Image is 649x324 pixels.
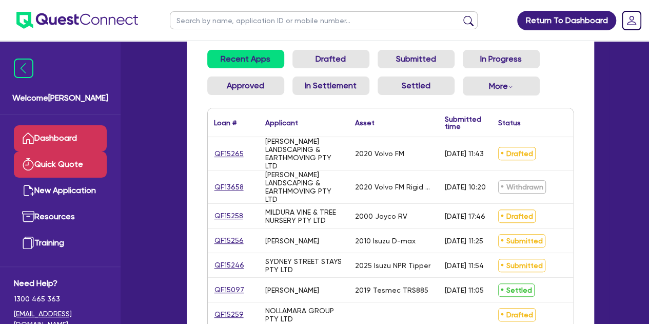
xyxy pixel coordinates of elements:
a: QF15259 [214,309,244,320]
div: Applicant [265,119,298,126]
div: [PERSON_NAME] [265,286,319,294]
div: 2000 Jayco RV [355,212,407,220]
span: Withdrawn [498,180,546,194]
a: Submitted [378,50,455,68]
div: [PERSON_NAME] [265,237,319,245]
a: Settled [378,77,455,95]
span: Submitted [498,259,545,272]
div: Submitted time [445,116,481,130]
div: [DATE] 10:20 [445,183,486,191]
div: 2019 Tesmec TRS885 [355,286,428,294]
a: QF15265 [214,148,244,160]
a: In Settlement [292,77,369,95]
div: SYDNEY STREET STAYS PTY LTD [265,257,343,274]
a: QF13658 [214,181,244,193]
img: icon-menu-close [14,59,33,78]
button: Dropdown toggle [463,77,540,96]
img: resources [22,211,34,223]
div: [PERSON_NAME] LANDSCAPING & EARTHMOVING PTY LTD [265,137,343,170]
a: Dashboard [14,125,107,151]
a: In Progress [463,50,540,68]
div: [DATE] 17:46 [445,212,485,220]
div: [DATE] 11:43 [445,149,484,158]
img: training [22,237,34,249]
a: Training [14,230,107,256]
div: [PERSON_NAME] LANDSCAPING & EARTHMOVING PTY LTD [265,170,343,203]
div: [DATE] 11:54 [445,261,484,270]
a: Resources [14,204,107,230]
a: QF15097 [214,284,245,296]
div: 2020 Volvo FM [355,149,404,158]
img: new-application [22,184,34,197]
div: Status [498,119,521,126]
span: Drafted [498,147,536,160]
div: 2020 Volvo FM Rigid Truck [355,183,432,191]
div: Asset [355,119,375,126]
div: 2025 Isuzu NPR Tipper [355,261,430,270]
a: QF15246 [214,259,245,271]
div: [DATE] 11:05 [445,286,484,294]
a: Quick Quote [14,151,107,178]
a: QF15258 [214,210,244,222]
a: Recent Apps [207,50,284,68]
span: Need Help? [14,277,107,290]
span: Drafted [498,209,536,223]
a: QF15256 [214,235,244,246]
a: Approved [207,77,284,95]
a: Drafted [292,50,369,68]
img: quest-connect-logo-blue [16,12,138,29]
span: 1300 465 363 [14,294,107,304]
input: Search by name, application ID or mobile number... [170,11,478,29]
div: 2010 Isuzu D-max [355,237,416,245]
div: [DATE] 11:25 [445,237,483,245]
div: NOLLAMARA GROUP PTY LTD [265,307,343,323]
span: Submitted [498,234,545,247]
div: MILDURA VINE & TREE NURSERY PTY LTD [265,208,343,224]
div: Loan # [214,119,237,126]
span: Drafted [498,308,536,321]
span: Settled [498,283,535,297]
a: Return To Dashboard [517,11,616,30]
img: quick-quote [22,158,34,170]
a: New Application [14,178,107,204]
a: Dropdown toggle [618,7,645,34]
span: Welcome [PERSON_NAME] [12,92,108,104]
